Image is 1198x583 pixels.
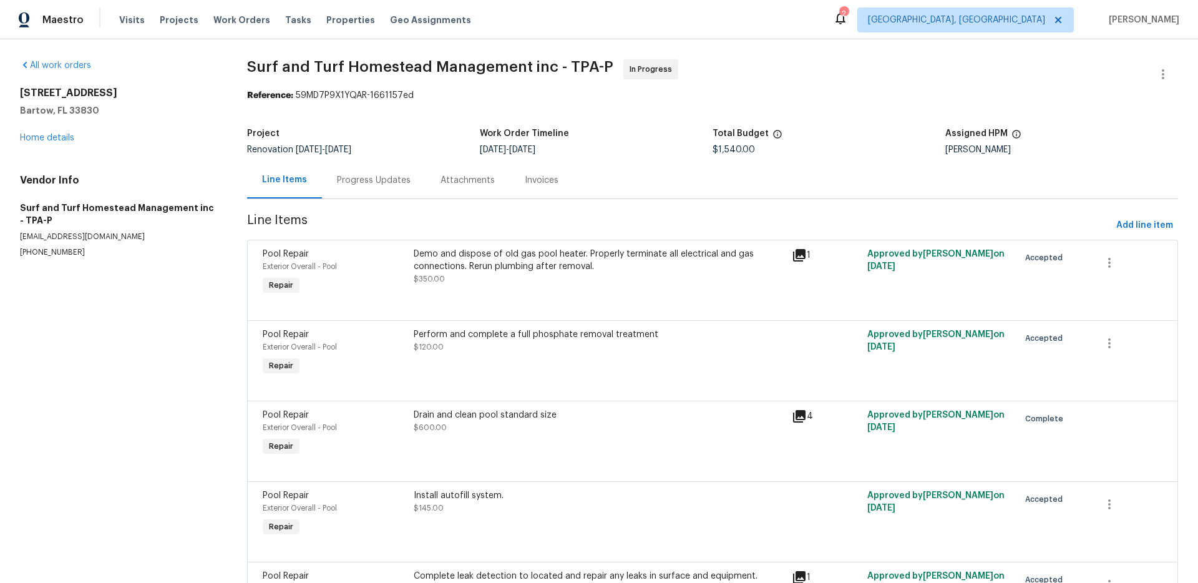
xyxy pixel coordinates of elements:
div: 59MD7P9X1YQAR-1661157ed [247,89,1178,102]
span: Properties [326,14,375,26]
span: Approved by [PERSON_NAME] on [867,250,1005,271]
div: 4 [792,409,860,424]
h5: Total Budget [713,129,769,138]
div: [PERSON_NAME] [945,145,1178,154]
div: Invoices [525,174,558,187]
div: Perform and complete a full phosphate removal treatment [414,328,784,341]
div: Install autofill system. [414,489,784,502]
button: Add line item [1111,214,1178,237]
span: In Progress [630,63,677,76]
span: Accepted [1025,332,1068,345]
span: $1,540.00 [713,145,755,154]
span: Surf and Turf Homestead Management inc - TPA-P [247,59,613,74]
span: [DATE] [867,262,895,271]
div: Line Items [262,174,307,186]
span: Exterior Overall - Pool [263,424,337,431]
div: Attachments [441,174,495,187]
span: [DATE] [867,504,895,512]
span: Repair [264,279,298,291]
span: [DATE] [480,145,506,154]
span: Tasks [285,16,311,24]
span: Exterior Overall - Pool [263,263,337,270]
span: Visits [119,14,145,26]
span: Projects [160,14,198,26]
span: Repair [264,360,298,372]
span: - [480,145,535,154]
p: [PHONE_NUMBER] [20,247,217,258]
div: Progress Updates [337,174,411,187]
span: Pool Repair [263,330,309,339]
span: Pool Repair [263,572,309,581]
span: - [296,145,351,154]
a: Home details [20,134,74,142]
span: [DATE] [325,145,351,154]
a: All work orders [20,61,91,70]
span: $350.00 [414,275,445,283]
h5: Surf and Turf Homestead Management inc - TPA-P [20,202,217,227]
span: The total cost of line items that have been proposed by Opendoor. This sum includes line items th... [772,129,782,145]
div: Drain and clean pool standard size [414,409,784,421]
span: Repair [264,440,298,453]
span: Pool Repair [263,491,309,500]
span: Accepted [1025,493,1068,506]
span: The hpm assigned to this work order. [1011,129,1021,145]
h5: Bartow, FL 33830 [20,104,217,117]
span: [DATE] [867,423,895,432]
span: Accepted [1025,252,1068,264]
span: [DATE] [509,145,535,154]
h2: [STREET_ADDRESS] [20,87,217,99]
span: Line Items [247,214,1111,237]
span: Approved by [PERSON_NAME] on [867,491,1005,512]
span: Maestro [42,14,84,26]
span: $600.00 [414,424,447,431]
span: Work Orders [213,14,270,26]
span: [DATE] [867,343,895,351]
div: Complete leak detection to located and repair any leaks in surface and equipment. [414,570,784,582]
div: 1 [792,248,860,263]
span: [GEOGRAPHIC_DATA], [GEOGRAPHIC_DATA] [868,14,1045,26]
span: Exterior Overall - Pool [263,504,337,512]
span: Geo Assignments [390,14,471,26]
h5: Work Order Timeline [480,129,569,138]
span: Complete [1025,413,1068,425]
span: [PERSON_NAME] [1104,14,1179,26]
span: Add line item [1116,218,1173,233]
span: [DATE] [296,145,322,154]
p: [EMAIL_ADDRESS][DOMAIN_NAME] [20,232,217,242]
span: Exterior Overall - Pool [263,343,337,351]
span: Approved by [PERSON_NAME] on [867,411,1005,432]
span: Renovation [247,145,351,154]
span: Pool Repair [263,250,309,258]
div: 2 [839,7,848,20]
span: Repair [264,521,298,533]
b: Reference: [247,91,293,100]
div: Demo and dispose of old gas pool heater. Properly terminate all electrical and gas connections. R... [414,248,784,273]
span: $120.00 [414,343,444,351]
h4: Vendor Info [20,174,217,187]
h5: Project [247,129,280,138]
h5: Assigned HPM [945,129,1008,138]
span: Approved by [PERSON_NAME] on [867,330,1005,351]
span: $145.00 [414,504,444,512]
span: Pool Repair [263,411,309,419]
